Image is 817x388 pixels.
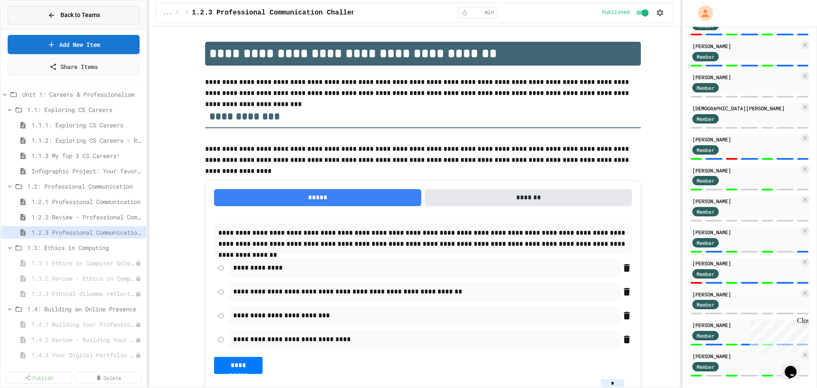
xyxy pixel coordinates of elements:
[697,146,714,154] span: Member
[692,73,799,81] div: [PERSON_NAME]
[697,239,714,247] span: Member
[31,197,143,206] span: 1.2.1 Professional Communication
[27,182,143,191] span: 1.2: Professional Communication
[27,243,143,252] span: 1.3: Ethics in Computing
[135,276,141,282] div: Unpublished
[692,42,799,50] div: [PERSON_NAME]
[31,121,143,129] span: 1.1.1: Exploring CS Careers
[602,8,650,18] div: Content is published and visible to students
[27,305,143,313] span: 1.4: Building an Online Presence
[692,135,799,143] div: [PERSON_NAME]
[75,372,141,384] a: Delete
[31,136,143,145] span: 1.1.2: Exploring CS Careers - Review
[689,3,715,23] div: My Account
[31,167,143,175] span: Infographic Project: Your favorite CS
[692,352,799,360] div: [PERSON_NAME]
[6,372,72,384] a: Publish
[692,259,799,267] div: [PERSON_NAME]
[31,213,143,221] span: 1.2.2 Review - Professional Communication
[692,104,799,112] div: [DEMOGRAPHIC_DATA][PERSON_NAME]
[602,9,630,16] span: Published
[135,291,141,297] div: Unpublished
[697,301,714,308] span: Member
[697,177,714,184] span: Member
[692,167,799,174] div: [PERSON_NAME]
[22,90,143,99] span: Unit 1: Careers & Professionalism
[697,84,714,92] span: Member
[485,9,494,16] span: min
[31,335,135,344] span: 1.4.2 Review - Building Your Professional Online Presence
[60,11,100,20] span: Back to Teams
[31,151,143,160] span: 1.1.3 My Top 3 CS Careers!
[186,9,189,16] span: /
[697,363,714,371] span: Member
[781,354,808,379] iframe: chat widget
[31,228,143,237] span: 1.2.3 Professional Communication Challenge
[135,337,141,343] div: Unpublished
[31,259,135,267] span: 1.3.1 Ethics in Computer Science
[192,8,363,18] span: 1.2.3 Professional Communication Challenge
[163,9,172,16] span: ...
[31,274,135,283] span: 1.3.2 Review - Ethics in Computer Science
[8,6,140,24] button: Back to Teams
[697,53,714,60] span: Member
[3,3,59,54] div: Chat with us now!Close
[27,105,143,114] span: 1.1: Exploring CS Careers
[692,321,799,329] div: [PERSON_NAME]
[692,228,799,236] div: [PERSON_NAME]
[692,197,799,205] div: [PERSON_NAME]
[176,9,179,16] span: /
[697,208,714,216] span: Member
[697,270,714,278] span: Member
[135,260,141,266] div: Unpublished
[135,322,141,328] div: Unpublished
[697,332,714,339] span: Member
[692,290,799,298] div: [PERSON_NAME]
[135,352,141,358] div: Unpublished
[697,115,714,123] span: Member
[8,57,140,76] a: Share Items
[31,351,135,359] span: 1.4.3 Your Digital Portfolio Challenge
[746,317,808,353] iframe: chat widget
[8,35,140,54] a: Add New Item
[31,289,135,298] span: 1.3.3 Ethical dilemma reflections
[31,320,135,329] span: 1.4.1 Building Your Professional Online Presence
